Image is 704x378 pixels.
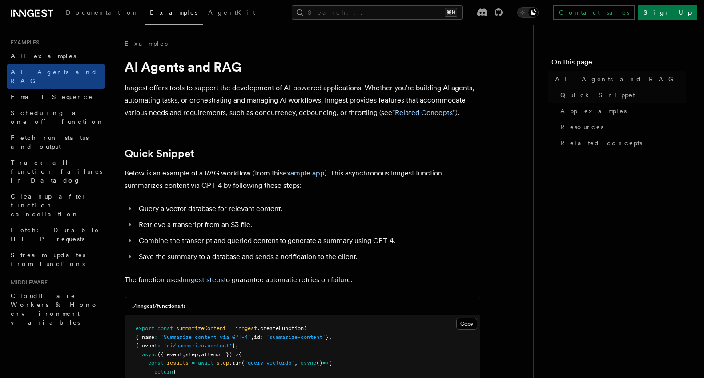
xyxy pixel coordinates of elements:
span: const [157,325,173,331]
span: () [316,360,322,366]
span: , [182,351,185,358]
span: 'summarize-content' [266,334,326,340]
span: Fetch run status and output [11,134,89,150]
span: Examples [7,39,39,46]
li: Combine the transcript and queried content to generate a summary using GPT-4. [136,235,480,247]
span: 'Summarize content via GPT-4' [161,334,251,340]
button: Copy [456,318,477,330]
a: Sign Up [638,5,697,20]
span: AI Agents and RAG [11,68,97,84]
span: Documentation [66,9,139,16]
h3: ./inngest/functions.ts [132,302,186,310]
span: { [173,369,176,375]
span: Email Sequence [11,93,93,100]
a: Quick Snippet [125,147,194,160]
p: Inngest offers tools to support the development of AI-powered applications. Whether you're buildi... [125,82,480,119]
button: Toggle dark mode [517,7,539,18]
span: return [154,369,173,375]
span: id [254,334,260,340]
button: Search...⌘K [292,5,463,20]
a: AI Agents and RAG [551,71,686,87]
span: await [198,360,213,366]
a: Related concepts [557,135,686,151]
span: , [251,334,254,340]
span: : [260,334,263,340]
span: 'query-vectordb' [245,360,294,366]
a: Contact sales [553,5,635,20]
a: App examples [557,103,686,119]
span: Related concepts [560,139,642,147]
span: async [301,360,316,366]
span: = [192,360,195,366]
span: => [232,351,238,358]
span: : [157,342,161,349]
kbd: ⌘K [445,8,457,17]
span: , [235,342,238,349]
a: Scheduling a one-off function [7,105,105,130]
a: Examples [125,39,168,48]
span: : [154,334,157,340]
span: AI Agents and RAG [555,75,678,84]
span: , [198,351,201,358]
span: Stream updates from functions [11,251,85,267]
a: Email Sequence [7,89,105,105]
p: The function uses to guarantee automatic retries on failure. [125,274,480,286]
li: Save the summary to a database and sends a notification to the client. [136,251,480,263]
span: { name [136,334,154,340]
a: Cloudflare Workers & Hono environment variables [7,288,105,330]
a: "Related Concepts" [392,108,455,117]
a: example app [283,169,325,177]
span: Cleanup after function cancellation [11,193,87,218]
span: Middleware [7,279,48,286]
li: Retrieve a transcript from an S3 file. [136,219,480,231]
a: Stream updates from functions [7,247,105,272]
a: Fetch: Durable HTTP requests [7,222,105,247]
span: export [136,325,154,331]
span: App examples [560,107,627,115]
span: All examples [11,52,76,60]
a: Cleanup after function cancellation [7,188,105,222]
p: Below is an example of a RAG workflow (from this ). This asynchronous Inngest function summarizes... [125,167,480,192]
span: , [329,334,332,340]
span: results [167,360,189,366]
span: inngest [235,325,257,331]
span: AgentKit [208,9,255,16]
span: => [322,360,329,366]
a: AgentKit [203,3,261,24]
h4: On this page [551,57,686,71]
span: Scheduling a one-off function [11,109,104,125]
a: All examples [7,48,105,64]
span: , [294,360,298,366]
span: Cloudflare Workers & Hono environment variables [11,292,98,326]
span: Fetch: Durable HTTP requests [11,227,99,243]
span: ( [304,325,307,331]
span: Quick Snippet [560,91,635,99]
a: Examples [145,3,203,25]
span: ({ event [157,351,182,358]
a: Fetch run status and output [7,130,105,155]
span: .run [229,360,241,366]
span: const [148,360,164,366]
span: } [232,342,235,349]
span: { [238,351,241,358]
h1: AI Agents and RAG [125,59,480,75]
a: Documentation [60,3,145,24]
a: Quick Snippet [557,87,686,103]
span: async [142,351,157,358]
span: Examples [150,9,197,16]
span: attempt }) [201,351,232,358]
span: .createFunction [257,325,304,331]
a: Track all function failures in Datadog [7,155,105,188]
span: { [329,360,332,366]
a: AI Agents and RAG [7,64,105,89]
span: Resources [560,123,603,131]
span: { event [136,342,157,349]
span: step [185,351,198,358]
span: ( [241,360,245,366]
span: = [229,325,232,331]
a: Inngest steps [181,275,224,284]
span: Track all function failures in Datadog [11,159,102,184]
span: summarizeContent [176,325,226,331]
span: } [326,334,329,340]
span: step [217,360,229,366]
